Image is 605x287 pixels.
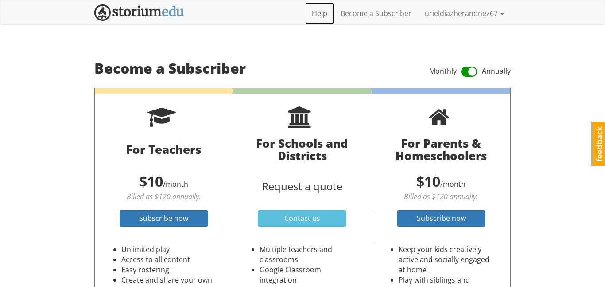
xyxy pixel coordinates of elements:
a: Subscribe now [397,210,485,227]
p: /month [108,171,219,192]
a: Contact us [258,210,346,227]
h3: For Parents & Homeschoolers [385,137,497,162]
li: Unlimited play [121,244,215,255]
span: Contact us [284,213,320,223]
span: Subscribe now [417,213,466,223]
li: Keep your kids creatively active and socially engaged at home [399,244,493,275]
p: /month [385,171,497,192]
span: $10 [139,172,163,191]
a: Become a Subscriber [334,2,418,24]
span: Subscribe now [139,213,188,223]
a: Help [305,2,334,24]
a: urieldiazherandnez67 [418,2,511,24]
li: Multiple teachers and classrooms [260,244,353,265]
a: Subscribe now [120,210,208,227]
li: Google Classroom integration [260,265,353,285]
em: Billed as $120 annually. [127,192,201,201]
span: Request a quote [262,179,342,193]
li: Access to all content [121,255,215,265]
li: Easy rostering [121,265,215,275]
em: Billed as $120 annually. [404,192,478,201]
span: $10 [416,172,440,191]
h3: For Teachers [108,143,219,156]
h2: Become a Subscriber [94,60,337,76]
img: StoriumEDU [94,4,184,21]
div: Monthly Annually [337,65,511,79]
h3: For Schools and Districts [246,137,358,162]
